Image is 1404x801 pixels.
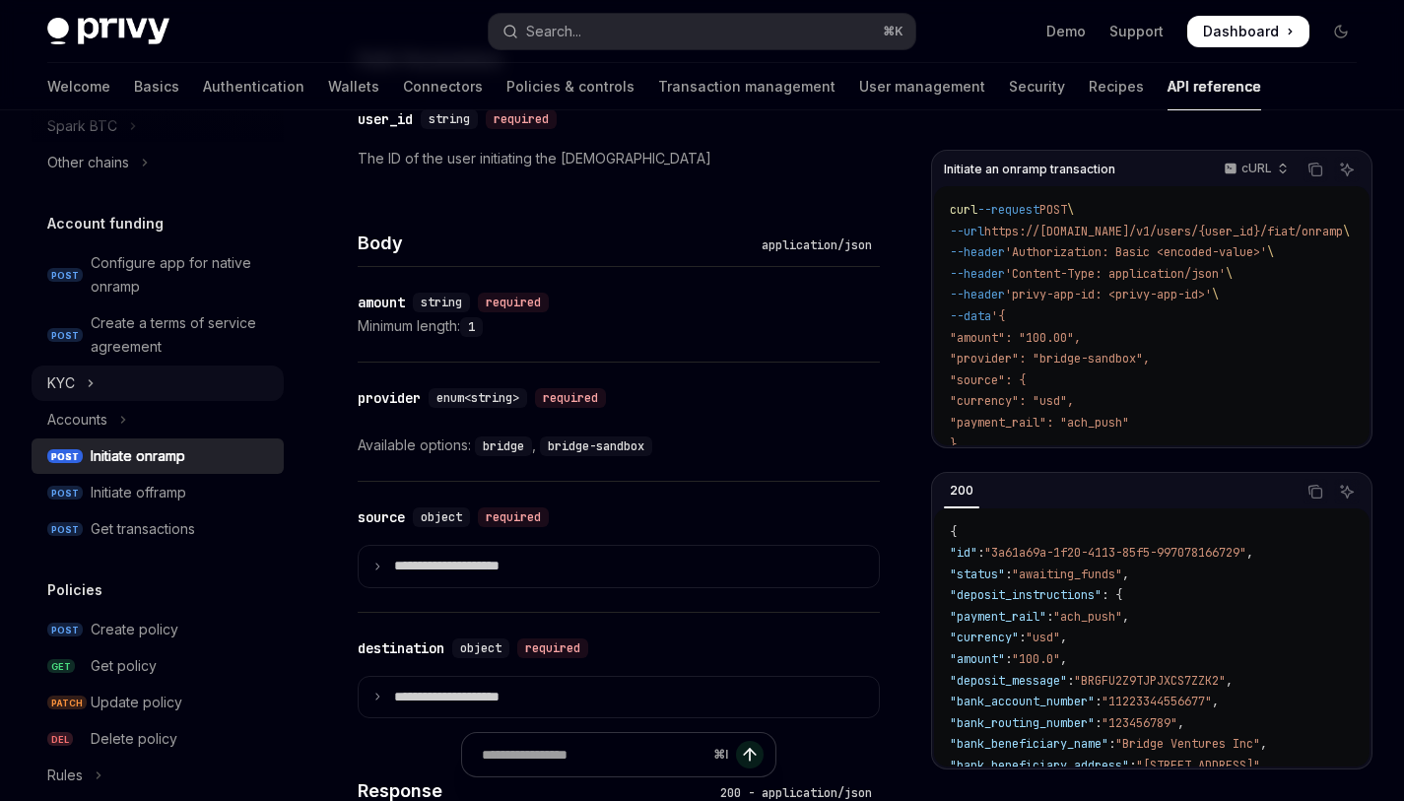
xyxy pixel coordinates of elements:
[32,511,284,547] a: POSTGet transactions
[1046,609,1053,625] span: :
[1122,609,1129,625] span: ,
[32,305,284,365] a: POSTCreate a terms of service agreement
[47,486,83,501] span: POST
[91,444,185,468] div: Initiate onramp
[950,630,1019,645] span: "currency"
[1005,651,1012,667] span: :
[1067,202,1074,218] span: \
[950,609,1046,625] span: "payment_rail"
[91,517,195,541] div: Get transactions
[47,212,164,235] h5: Account funding
[1102,694,1212,709] span: "11223344556677"
[91,481,186,504] div: Initiate offramp
[1226,673,1233,689] span: ,
[403,63,483,110] a: Connectors
[950,266,1005,282] span: --header
[32,438,284,474] a: POSTInitiate onramp
[950,694,1095,709] span: "bank_account_number"
[1115,736,1260,752] span: "Bridge Ventures Inc"
[32,245,284,304] a: POSTConfigure app for native onramp
[1005,567,1012,582] span: :
[950,351,1150,367] span: "provider": "bridge-sandbox",
[47,696,87,710] span: PATCH
[358,388,421,408] div: provider
[984,545,1246,561] span: "3a61a69a-1f20-4113-85f5-997078166729"
[475,436,532,456] code: bridge
[475,434,540,457] div: ,
[1267,244,1274,260] span: \
[1260,736,1267,752] span: ,
[47,522,83,537] span: POST
[358,638,444,658] div: destination
[950,308,991,324] span: --data
[950,436,964,452] span: },
[517,638,588,658] div: required
[950,244,1005,260] span: --header
[1203,22,1279,41] span: Dashboard
[944,162,1115,177] span: Initiate an onramp transaction
[1005,287,1212,302] span: 'privy-app-id: <privy-app-id>'
[950,567,1005,582] span: "status"
[32,612,284,647] a: POSTCreate policy
[754,235,880,255] div: application/json
[47,578,102,602] h5: Policies
[658,63,836,110] a: Transaction management
[535,388,606,408] div: required
[203,63,304,110] a: Authentication
[489,14,914,49] button: Open search
[91,654,157,678] div: Get policy
[1246,545,1253,561] span: ,
[358,109,413,129] div: user_id
[1108,736,1115,752] span: :
[977,545,984,561] span: :
[1226,266,1233,282] span: \
[950,545,977,561] span: "id"
[421,509,462,525] span: object
[460,640,501,656] span: object
[1241,161,1272,176] p: cURL
[47,449,83,464] span: POST
[47,328,83,343] span: POST
[526,20,581,43] div: Search...
[950,673,1067,689] span: "deposit_message"
[358,507,405,527] div: source
[328,63,379,110] a: Wallets
[950,224,984,239] span: --url
[1260,758,1267,773] span: ,
[478,293,549,312] div: required
[950,587,1102,603] span: "deposit_instructions"
[47,408,107,432] div: Accounts
[506,63,635,110] a: Policies & controls
[950,524,957,540] span: {
[1109,22,1164,41] a: Support
[1089,63,1144,110] a: Recipes
[1019,630,1026,645] span: :
[32,402,284,437] button: Toggle Accounts section
[1303,157,1328,182] button: Copy the contents from the code block
[47,151,129,174] div: Other chains
[950,202,977,218] span: curl
[358,230,754,256] h4: Body
[32,685,284,720] a: PATCHUpdate policy
[478,507,549,527] div: required
[47,659,75,674] span: GET
[358,314,880,338] div: Minimum length:
[1212,287,1219,302] span: \
[436,390,519,406] span: enum<string>
[883,24,903,39] span: ⌘ K
[1168,63,1261,110] a: API reference
[91,727,177,751] div: Delete policy
[1325,16,1357,47] button: Toggle dark mode
[91,691,182,714] div: Update policy
[91,618,178,641] div: Create policy
[1187,16,1309,47] a: Dashboard
[358,293,405,312] div: amount
[944,479,979,502] div: 200
[32,475,284,510] a: POSTInitiate offramp
[984,224,1343,239] span: https://[DOMAIN_NAME]/v1/users/{user_id}/fiat/onramp
[32,758,284,793] button: Toggle Rules section
[859,63,985,110] a: User management
[1005,266,1226,282] span: 'Content-Type: application/json'
[1067,673,1074,689] span: :
[47,268,83,283] span: POST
